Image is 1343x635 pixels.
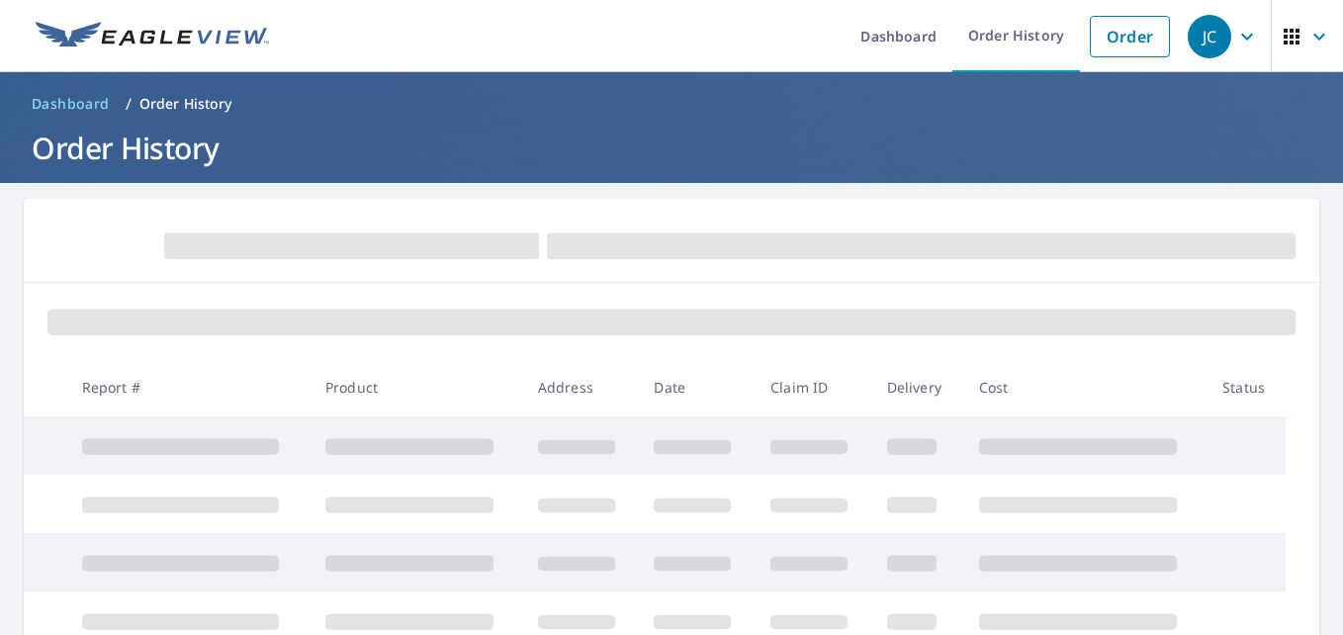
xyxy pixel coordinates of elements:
[638,358,755,416] th: Date
[522,358,639,416] th: Address
[1188,15,1231,58] div: JC
[32,94,110,114] span: Dashboard
[310,358,522,416] th: Product
[66,358,310,416] th: Report #
[755,358,871,416] th: Claim ID
[24,88,118,120] a: Dashboard
[963,358,1208,416] th: Cost
[871,358,963,416] th: Delivery
[1090,16,1170,57] a: Order
[36,22,269,51] img: EV Logo
[24,128,1319,168] h1: Order History
[1207,358,1286,416] th: Status
[139,94,232,114] p: Order History
[126,92,132,116] li: /
[24,88,1319,120] nav: breadcrumb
